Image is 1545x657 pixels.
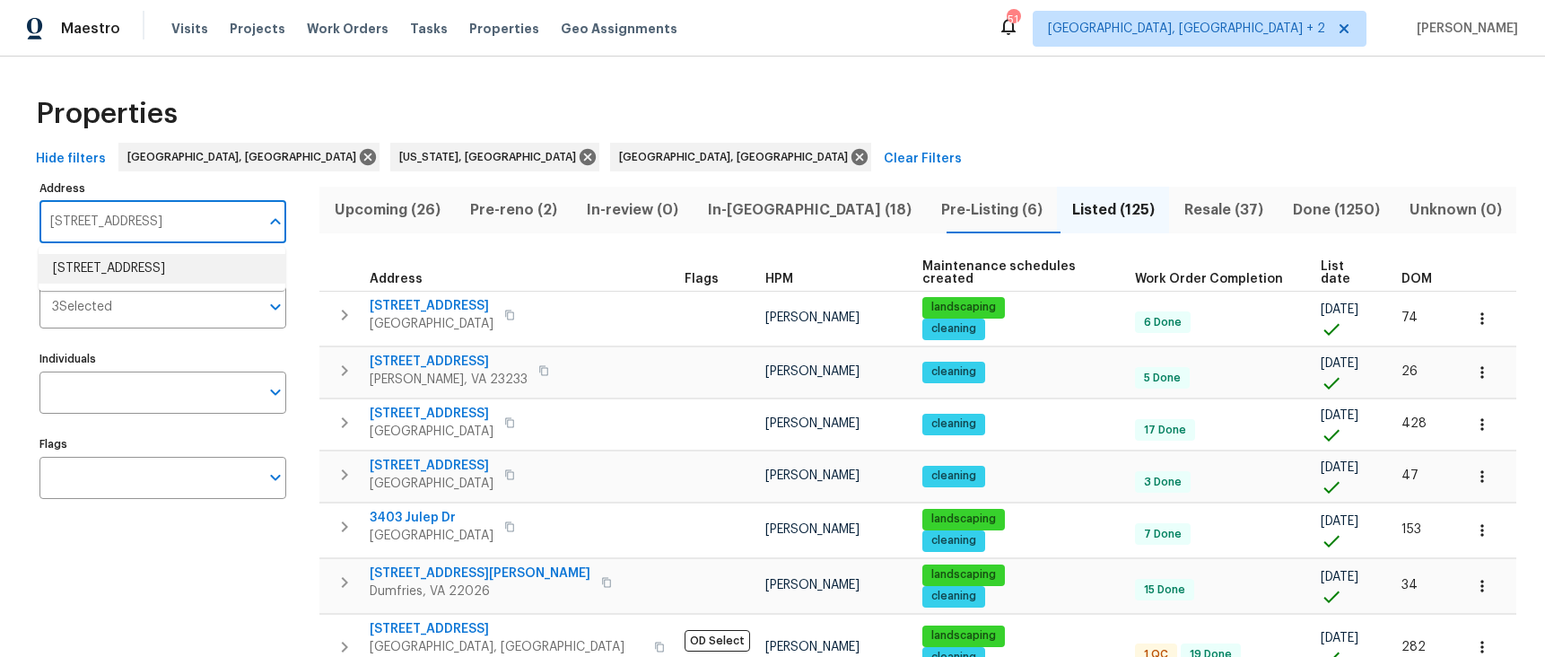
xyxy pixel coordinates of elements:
[610,143,871,171] div: [GEOGRAPHIC_DATA], [GEOGRAPHIC_DATA]
[263,465,288,490] button: Open
[1068,197,1158,223] span: Listed (125)
[469,20,539,38] span: Properties
[1321,632,1358,644] span: [DATE]
[370,527,493,545] span: [GEOGRAPHIC_DATA]
[39,439,286,450] label: Flags
[1137,315,1189,330] span: 6 Done
[685,630,750,652] span: OD Select
[370,457,493,475] span: [STREET_ADDRESS]
[1405,197,1506,223] span: Unknown (0)
[171,20,208,38] span: Visits
[1137,475,1189,490] span: 3 Done
[1321,357,1358,370] span: [DATE]
[230,20,285,38] span: Projects
[924,300,1003,315] span: landscaping
[765,417,860,430] span: [PERSON_NAME]
[1321,461,1358,474] span: [DATE]
[1410,20,1518,38] span: [PERSON_NAME]
[924,628,1003,644] span: landscaping
[924,416,983,432] span: cleaning
[370,405,493,423] span: [STREET_ADDRESS]
[118,143,380,171] div: [GEOGRAPHIC_DATA], [GEOGRAPHIC_DATA]
[1048,20,1325,38] span: [GEOGRAPHIC_DATA], [GEOGRAPHIC_DATA] + 2
[1321,303,1358,316] span: [DATE]
[924,469,983,484] span: cleaning
[52,300,112,315] span: 3 Selected
[1401,579,1418,591] span: 34
[263,209,288,234] button: Close
[36,148,106,171] span: Hide filters
[370,565,590,583] span: [STREET_ADDRESS][PERSON_NAME]
[924,321,983,337] span: cleaning
[765,273,793,285] span: HPM
[39,254,285,284] li: [STREET_ADDRESS]
[1401,417,1427,430] span: 428
[330,197,444,223] span: Upcoming (26)
[127,148,363,166] span: [GEOGRAPHIC_DATA], [GEOGRAPHIC_DATA]
[410,22,448,35] span: Tasks
[1401,365,1418,378] span: 26
[466,197,561,223] span: Pre-reno (2)
[703,197,915,223] span: In-[GEOGRAPHIC_DATA] (18)
[1321,409,1358,422] span: [DATE]
[1321,515,1358,528] span: [DATE]
[390,143,599,171] div: [US_STATE], [GEOGRAPHIC_DATA]
[1137,371,1188,386] span: 5 Done
[370,273,423,285] span: Address
[1321,260,1371,285] span: List date
[307,20,388,38] span: Work Orders
[370,315,493,333] span: [GEOGRAPHIC_DATA]
[922,260,1104,285] span: Maintenance schedules created
[263,380,288,405] button: Open
[884,148,962,171] span: Clear Filters
[924,364,983,380] span: cleaning
[924,567,1003,583] span: landscaping
[1401,641,1426,653] span: 282
[1401,273,1432,285] span: DOM
[1180,197,1267,223] span: Resale (37)
[61,20,120,38] span: Maestro
[619,148,855,166] span: [GEOGRAPHIC_DATA], [GEOGRAPHIC_DATA]
[561,20,677,38] span: Geo Assignments
[924,512,1003,527] span: landscaping
[765,365,860,378] span: [PERSON_NAME]
[370,583,590,600] span: Dumfries, VA 22026
[370,353,528,371] span: [STREET_ADDRESS]
[1321,571,1358,583] span: [DATE]
[39,201,259,243] input: Search ...
[370,371,528,389] span: [PERSON_NAME], VA 23233
[765,579,860,591] span: [PERSON_NAME]
[1401,311,1418,324] span: 74
[1137,527,1189,542] span: 7 Done
[765,523,860,536] span: [PERSON_NAME]
[765,469,860,482] span: [PERSON_NAME]
[937,197,1046,223] span: Pre-Listing (6)
[765,311,860,324] span: [PERSON_NAME]
[765,641,860,653] span: [PERSON_NAME]
[1137,583,1192,598] span: 15 Done
[924,533,983,548] span: cleaning
[877,143,969,176] button: Clear Filters
[1288,197,1384,223] span: Done (1250)
[370,509,493,527] span: 3403 Julep Dr
[1007,11,1019,29] div: 51
[399,148,583,166] span: [US_STATE], [GEOGRAPHIC_DATA]
[1135,273,1283,285] span: Work Order Completion
[1137,423,1193,438] span: 17 Done
[685,273,719,285] span: Flags
[370,423,493,441] span: [GEOGRAPHIC_DATA]
[263,294,288,320] button: Open
[1401,523,1421,536] span: 153
[370,297,493,315] span: [STREET_ADDRESS]
[29,143,113,176] button: Hide filters
[370,475,493,493] span: [GEOGRAPHIC_DATA]
[1401,469,1418,482] span: 47
[370,620,643,638] span: [STREET_ADDRESS]
[36,105,178,123] span: Properties
[39,183,286,194] label: Address
[39,354,286,364] label: Individuals
[582,197,682,223] span: In-review (0)
[924,589,983,604] span: cleaning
